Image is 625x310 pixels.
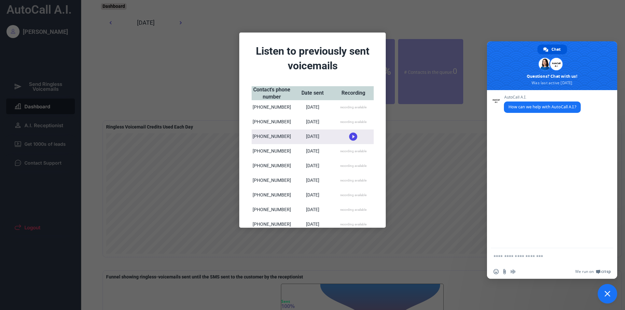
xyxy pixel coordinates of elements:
[575,269,594,274] span: We run on
[301,89,324,97] div: Date sent
[306,207,319,213] div: [DATE]
[306,163,319,169] div: [DATE]
[306,104,319,111] div: [DATE]
[253,163,291,169] div: [PHONE_NUMBER]
[253,148,291,155] div: [PHONE_NUMBER]
[504,95,581,100] span: AutoCall A.I.
[253,119,291,125] div: [PHONE_NUMBER]
[340,105,367,110] div: recording available
[340,193,367,197] div: recording available
[256,45,372,72] font: Listen to previously sent voicemails
[306,133,319,140] div: [DATE]
[598,284,617,303] div: Close chat
[253,133,291,140] div: [PHONE_NUMBER]
[601,269,611,274] span: Crisp
[493,254,596,260] textarea: Compose your message...
[340,222,367,227] div: recording available
[253,221,291,228] div: [PHONE_NUMBER]
[502,269,507,274] span: Send a file
[306,221,319,228] div: [DATE]
[253,177,291,184] div: [PHONE_NUMBER]
[340,178,367,183] div: recording available
[575,269,611,274] a: We run onCrisp
[493,269,499,274] span: Insert an emoji
[253,104,291,111] div: [PHONE_NUMBER]
[340,208,367,212] div: recording available
[306,177,319,184] div: [DATE]
[537,45,567,54] div: Chat
[508,104,576,110] span: How can we help with AutoCall A.I.?
[253,207,291,213] div: [PHONE_NUMBER]
[253,192,291,198] div: [PHONE_NUMBER]
[340,164,367,168] div: recording available
[340,120,367,124] div: recording available
[341,89,365,97] div: Recording
[510,269,516,274] span: Audio message
[551,45,561,54] span: Chat
[306,148,319,155] div: [DATE]
[306,119,319,125] div: [DATE]
[306,192,319,198] div: [DATE]
[252,86,292,101] div: Contact's phone number
[340,149,367,154] div: recording available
